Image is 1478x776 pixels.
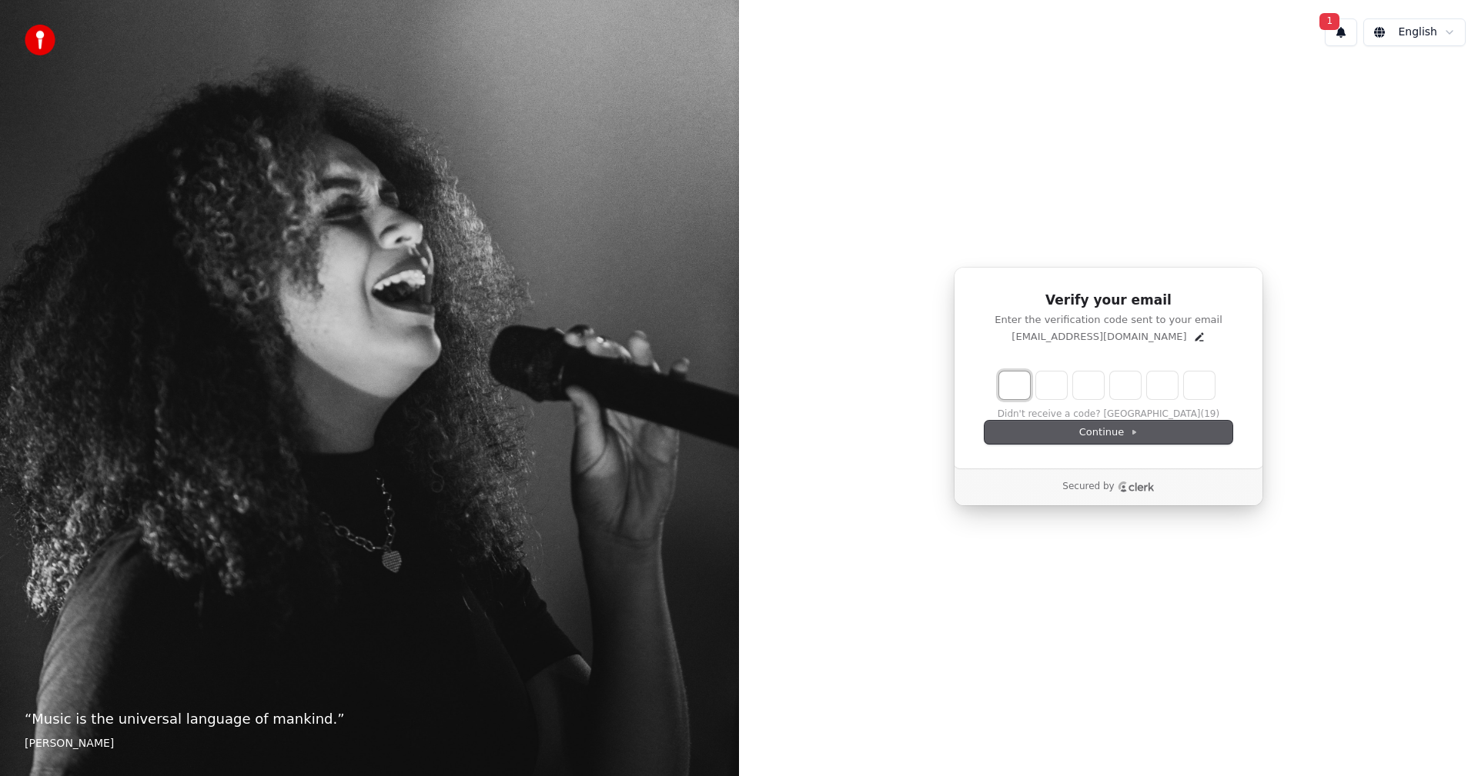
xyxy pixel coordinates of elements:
button: Continue [985,421,1232,444]
input: Enter verification code. Digit 1 [999,371,1030,399]
footer: [PERSON_NAME] [25,736,714,751]
a: Clerk logo [1118,481,1155,492]
input: Digit 6 [1184,371,1215,399]
p: “ Music is the universal language of mankind. ” [25,708,714,730]
h1: Verify your email [985,291,1232,310]
p: Secured by [1062,481,1114,493]
div: Verification code input [996,368,1218,402]
span: Continue [1079,425,1138,439]
input: Digit 4 [1110,371,1141,399]
p: Enter the verification code sent to your email [985,313,1232,327]
p: [EMAIL_ADDRESS][DOMAIN_NAME] [1012,330,1186,344]
button: Edit [1193,331,1205,343]
input: Digit 2 [1036,371,1067,399]
input: Digit 5 [1147,371,1178,399]
span: 1 [1319,13,1339,30]
img: youka [25,25,55,55]
button: 1 [1325,18,1357,46]
input: Digit 3 [1073,371,1104,399]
